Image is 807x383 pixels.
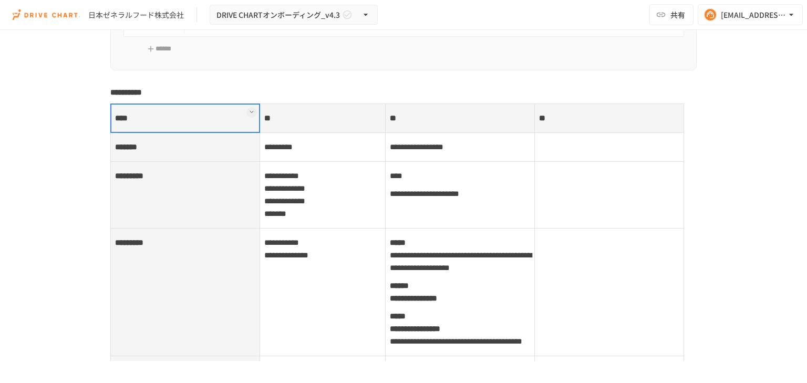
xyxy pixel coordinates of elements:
div: 日本ゼネラルフード株式会社 [88,9,184,20]
span: DRIVE CHARTオンボーディング_v4.3 [216,8,340,22]
div: [EMAIL_ADDRESS][PERSON_NAME][DOMAIN_NAME] [721,8,786,22]
button: 共有 [649,4,694,25]
img: i9VDDS9JuLRLX3JIUyK59LcYp6Y9cayLPHs4hOxMB9W [13,6,80,23]
button: [EMAIL_ADDRESS][PERSON_NAME][DOMAIN_NAME] [698,4,803,25]
button: DRIVE CHARTオンボーディング_v4.3 [210,5,378,25]
span: 共有 [670,9,685,20]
